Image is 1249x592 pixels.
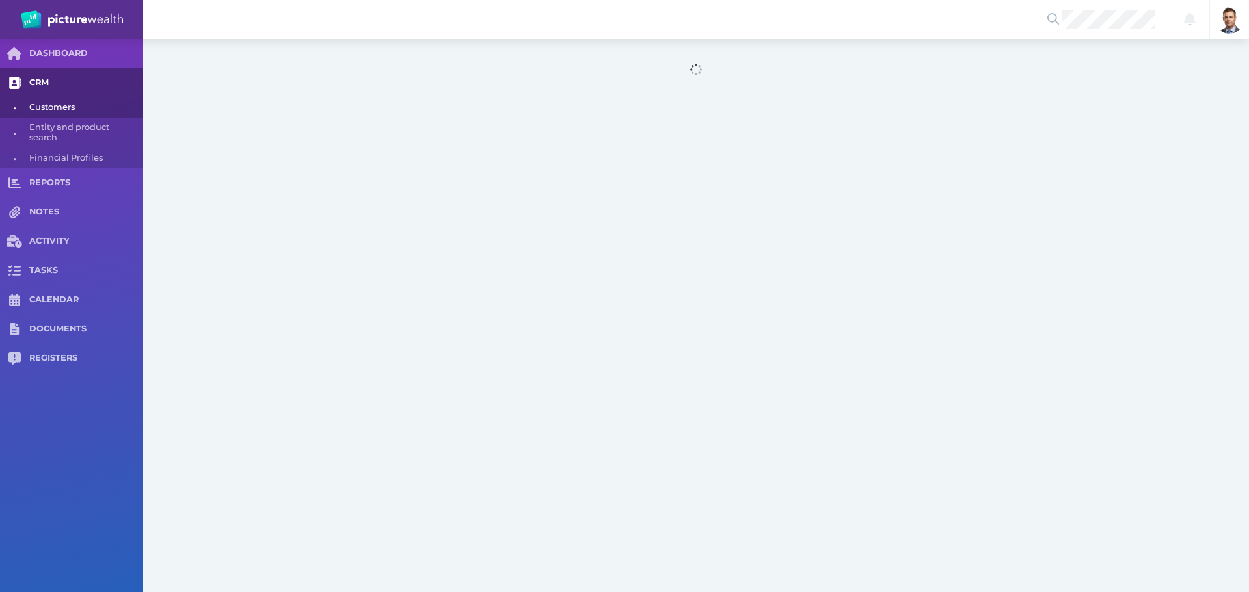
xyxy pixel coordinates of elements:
span: DASHBOARD [29,48,143,59]
span: Financial Profiles [29,148,139,168]
span: Customers [29,97,139,118]
span: CRM [29,77,143,88]
img: PW [21,10,123,29]
span: NOTES [29,207,143,218]
img: Brad Bond [1215,5,1244,34]
span: TASKS [29,265,143,276]
span: REPORTS [29,177,143,188]
span: Entity and product search [29,118,139,148]
span: ACTIVITY [29,236,143,247]
span: CALENDAR [29,294,143,305]
span: DOCUMENTS [29,324,143,335]
span: REGISTERS [29,353,143,364]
